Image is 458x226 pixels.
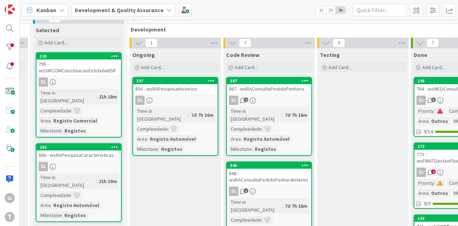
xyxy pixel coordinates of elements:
[427,39,439,47] span: 7
[36,144,121,150] div: 252
[39,107,71,115] div: Complexidade
[5,193,15,203] div: SL
[62,211,63,219] span: :
[135,135,147,143] div: Area
[39,77,48,87] div: SL
[227,96,311,105] div: SL
[36,53,121,59] div: 102
[229,135,241,143] div: Area
[96,177,97,185] span: :
[39,89,96,105] div: Time in [GEOGRAPHIC_DATA]
[39,117,50,125] div: Area
[226,51,259,58] span: Code Review
[136,78,218,83] div: 337
[63,127,88,135] div: Registos
[252,145,253,153] span: :
[424,200,430,207] span: 9/9
[36,143,122,222] a: 252866 - wsRAPesquisaCaracteristicasSLTime in [GEOGRAPHIC_DATA]:21h 19mComplexidade:Area:Registo ...
[50,117,52,125] span: :
[416,96,426,105] div: SL
[282,111,283,119] span: :
[227,169,311,184] div: 868 - wsRAConsultaPedidoPenhoraInterno
[429,189,450,197] div: Outros
[416,117,428,125] div: Area
[39,201,50,209] div: Area
[133,78,218,84] div: 337
[36,27,59,34] span: Selected
[416,189,428,197] div: Area
[135,125,168,133] div: Complexidade
[71,191,72,199] span: :
[262,125,263,133] span: :
[229,145,252,153] div: Milestone
[230,163,311,168] div: 346
[229,96,238,105] div: SL
[283,111,309,119] div: 7d 7h 16m
[132,51,155,58] span: Ongoing
[226,77,312,156] a: 387867 - wsRAConsultaPedidoPenhoraSLTime in [GEOGRAPHIC_DATA]:7d 7h 16mComplexidade:Area:Registo ...
[336,6,345,14] span: 3x
[283,202,309,210] div: 7d 7h 16m
[434,179,435,187] span: :
[168,125,169,133] span: :
[227,84,311,93] div: 867 - wsRAConsultaPedidoPenhora
[36,77,121,87] div: SL
[229,198,282,214] div: Time in [GEOGRAPHIC_DATA]
[189,111,215,119] div: 7d 7h 16m
[62,127,63,135] span: :
[229,216,262,224] div: Complexidade
[135,145,158,153] div: Milestone
[36,144,121,160] div: 252866 - wsRAPesquisaCaracteristicas
[39,191,71,199] div: Complexidade
[36,150,121,160] div: 866 - wsRAPesquisaCaracteristicas
[135,96,145,105] div: SL
[39,162,48,171] div: SL
[428,117,429,125] span: :
[229,107,282,123] div: Time in [GEOGRAPHIC_DATA]
[36,52,122,138] a: 102795 - wsSIRCOMConstituicaoEntidadeNSRSLTime in [GEOGRAPHIC_DATA]:21h 18mComplexidade:Area:Regi...
[133,84,218,93] div: 856 - wsRAPesquisaHistorico
[36,6,56,14] span: Kanban
[416,179,434,187] div: Priority
[227,162,311,169] div: 346
[145,39,157,47] span: 1
[262,216,263,224] span: :
[416,168,426,177] div: SL
[36,53,121,75] div: 102795 - wsSIRCOMConstituicaoEntidadeNSR
[39,211,62,219] div: Milestone
[431,169,436,174] span: 2
[227,162,311,184] div: 346868 - wsRAConsultaPedidoPenhoraInterno
[424,128,433,135] span: 9/14
[416,107,434,115] div: Priority
[36,162,121,171] div: SL
[52,117,99,125] div: Registo Comercial
[229,187,238,196] div: SL
[5,212,15,222] div: T
[353,4,406,16] input: Quick Filter...
[320,51,340,58] span: Testing
[244,97,248,102] span: 2
[428,189,429,197] span: :
[5,4,15,14] img: Visit kanbanzone.com
[97,93,119,101] div: 21h 18m
[244,188,248,193] span: 1
[422,64,445,71] span: Add Card...
[50,201,52,209] span: :
[40,54,121,59] div: 102
[227,78,311,84] div: 387
[242,135,291,143] div: Registo Automóvel
[133,78,218,93] div: 337856 - wsRAPesquisaHistorico
[282,202,283,210] span: :
[227,78,311,93] div: 387867 - wsRAConsultaPedidoPenhora
[75,6,164,14] b: Development & Quality Assurance
[71,107,72,115] span: :
[230,78,311,83] div: 387
[159,145,184,153] div: Registos
[333,39,345,47] span: 0
[429,117,450,125] div: Outros
[328,64,351,71] span: Add Card...
[63,211,88,219] div: Registos
[431,97,436,102] span: 3
[141,64,164,71] span: Add Card...
[44,39,67,46] span: Add Card...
